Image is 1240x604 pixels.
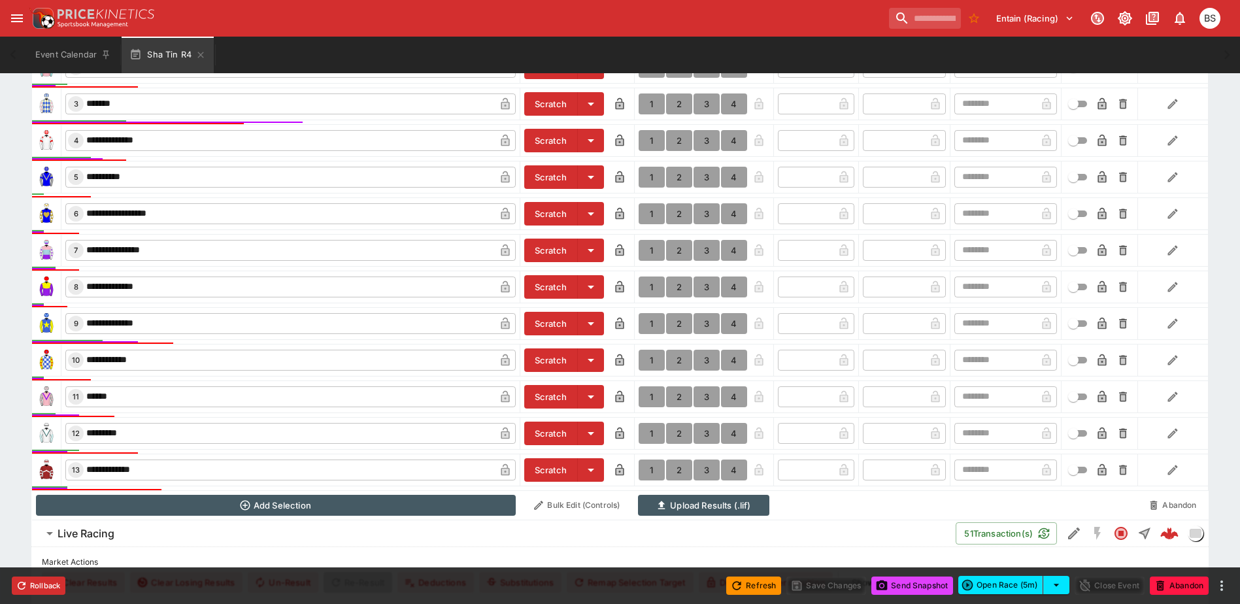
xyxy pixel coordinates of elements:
[36,277,57,297] img: runner 8
[36,240,57,261] img: runner 7
[36,460,57,480] img: runner 13
[666,167,692,188] button: 2
[694,240,720,261] button: 3
[69,465,82,475] span: 13
[694,277,720,297] button: 3
[69,356,82,365] span: 10
[666,203,692,224] button: 2
[639,423,665,444] button: 1
[639,313,665,334] button: 1
[36,203,57,224] img: runner 6
[639,240,665,261] button: 1
[1150,578,1209,591] span: Mark an event as closed and abandoned.
[1156,520,1182,546] a: 86749cde-8380-4c19-9919-62363fb45a6f
[1043,576,1069,594] button: select merge strategy
[29,5,55,31] img: PriceKinetics Logo
[1062,522,1086,545] button: Edit Detail
[694,313,720,334] button: 3
[70,392,82,401] span: 11
[524,348,578,372] button: Scratch
[694,460,720,480] button: 3
[638,495,769,516] button: Upload Results (.lif)
[1196,4,1224,33] button: Brendan Scoble
[639,93,665,114] button: 1
[122,37,214,73] button: Sha Tin R4
[58,527,114,541] h6: Live Racing
[721,350,747,371] button: 4
[726,577,781,595] button: Refresh
[1168,7,1192,30] button: Notifications
[721,167,747,188] button: 4
[71,136,81,145] span: 4
[71,209,81,218] span: 6
[71,246,80,255] span: 7
[58,22,128,27] img: Sportsbook Management
[666,386,692,407] button: 2
[1214,578,1230,594] button: more
[524,312,578,335] button: Scratch
[666,313,692,334] button: 2
[721,130,747,151] button: 4
[694,130,720,151] button: 3
[958,576,1069,594] div: split button
[36,423,57,444] img: runner 12
[1141,495,1204,516] button: Abandon
[889,8,961,29] input: search
[36,167,57,188] img: runner 5
[871,577,953,595] button: Send Snapshot
[964,8,984,29] button: No Bookmarks
[639,167,665,188] button: 1
[524,129,578,152] button: Scratch
[1113,526,1129,541] svg: Closed
[721,240,747,261] button: 4
[666,350,692,371] button: 2
[666,130,692,151] button: 2
[69,429,82,438] span: 12
[958,576,1043,594] button: Open Race (5m)
[694,93,720,114] button: 3
[524,202,578,226] button: Scratch
[36,313,57,334] img: runner 9
[1199,8,1220,29] div: Brendan Scoble
[1109,522,1133,545] button: Closed
[36,495,516,516] button: Add Selection
[956,522,1057,545] button: 51Transaction(s)
[1086,522,1109,545] button: SGM Disabled
[1150,577,1209,595] button: Abandon
[524,275,578,299] button: Scratch
[666,423,692,444] button: 2
[721,460,747,480] button: 4
[666,277,692,297] button: 2
[71,319,81,328] span: 9
[1086,7,1109,30] button: Connected to PK
[666,240,692,261] button: 2
[524,165,578,189] button: Scratch
[988,8,1082,29] button: Select Tenant
[721,93,747,114] button: 4
[58,9,154,19] img: PriceKinetics
[666,460,692,480] button: 2
[721,313,747,334] button: 4
[721,203,747,224] button: 4
[694,423,720,444] button: 3
[1188,526,1203,541] img: liveracing
[524,385,578,409] button: Scratch
[1113,7,1137,30] button: Toggle light/dark mode
[36,386,57,407] img: runner 11
[694,203,720,224] button: 3
[27,37,119,73] button: Event Calendar
[1188,526,1203,541] div: liveracing
[36,93,57,114] img: runner 3
[71,282,81,292] span: 8
[524,422,578,445] button: Scratch
[639,386,665,407] button: 1
[639,203,665,224] button: 1
[721,386,747,407] button: 4
[639,130,665,151] button: 1
[36,350,57,371] img: runner 10
[524,239,578,262] button: Scratch
[71,99,81,109] span: 3
[1160,524,1179,543] div: 86749cde-8380-4c19-9919-62363fb45a6f
[639,277,665,297] button: 1
[524,495,630,516] button: Bulk Edit (Controls)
